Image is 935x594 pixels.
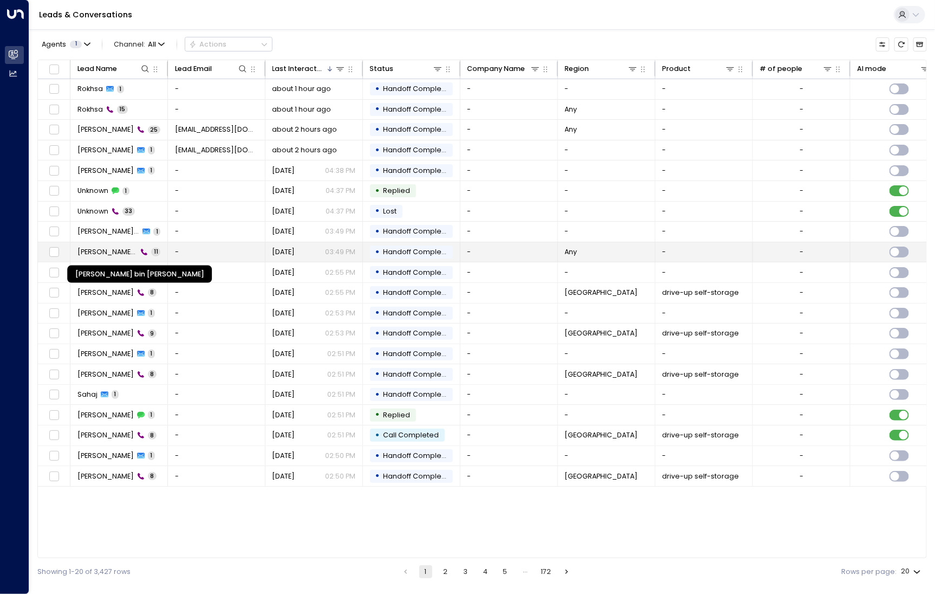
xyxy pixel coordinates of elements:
[77,63,117,75] div: Lead Name
[460,466,558,486] td: -
[558,304,655,324] td: -
[460,283,558,303] td: -
[148,411,155,419] span: 1
[48,287,60,299] span: Toggle select row
[800,84,803,94] div: -
[375,223,380,240] div: •
[48,144,60,157] span: Toggle select row
[460,304,558,324] td: -
[272,308,295,318] span: Yesterday
[168,181,265,201] td: -
[148,330,157,338] span: 9
[383,247,453,256] span: Handoff Completed
[272,125,337,134] span: about 2 hours ago
[383,206,397,216] span: Lost
[460,385,558,405] td: -
[558,385,655,405] td: -
[325,328,355,338] p: 02:53 PM
[800,288,803,298] div: -
[48,63,60,75] span: Toggle select all
[383,288,453,297] span: Handoff Completed
[558,344,655,364] td: -
[663,63,736,75] div: Product
[272,166,295,176] span: Yesterday
[272,349,295,359] span: Yesterday
[48,470,60,482] span: Toggle select row
[327,390,355,399] p: 02:51 PM
[663,472,739,481] span: drive-up self-storage
[800,166,803,176] div: -
[48,225,60,238] span: Toggle select row
[327,370,355,379] p: 02:51 PM
[37,37,94,51] button: Agents1
[800,370,803,379] div: -
[148,166,155,175] span: 1
[419,565,432,578] button: page 1
[272,370,295,379] span: Yesterday
[77,186,108,196] span: Unknown
[800,247,803,257] div: -
[375,162,380,179] div: •
[800,410,803,420] div: -
[77,105,103,114] span: Rokhsa
[655,79,753,99] td: -
[538,565,553,578] button: Go to page 172
[272,268,295,277] span: Yesterday
[48,348,60,360] span: Toggle select row
[48,368,60,380] span: Toggle select row
[558,222,655,242] td: -
[117,105,128,113] span: 15
[272,105,332,114] span: about 1 hour ago
[800,430,803,440] div: -
[48,409,60,422] span: Toggle select row
[168,304,265,324] td: -
[153,228,160,236] span: 1
[77,288,134,298] span: Saj Kirov
[519,565,532,578] div: …
[375,81,380,98] div: •
[558,140,655,160] td: -
[655,385,753,405] td: -
[148,126,160,134] span: 25
[565,430,638,440] span: London
[77,227,140,236] span: Hassan bin Naseer
[655,304,753,324] td: -
[272,390,295,399] span: Yesterday
[460,344,558,364] td: -
[800,451,803,461] div: -
[117,85,124,93] span: 1
[565,370,638,379] span: London
[565,247,577,257] span: Any
[48,104,60,116] span: Toggle select row
[326,186,355,196] p: 04:37 PM
[383,430,439,440] span: Call Completed
[375,386,380,403] div: •
[439,565,452,578] button: Go to page 2
[383,125,453,134] span: Handoff Completed
[375,121,380,138] div: •
[565,105,577,114] span: Any
[858,63,931,75] div: AI mode
[272,186,295,196] span: Yesterday
[558,202,655,222] td: -
[272,472,295,481] span: Yesterday
[122,187,129,195] span: 1
[148,309,155,317] span: 1
[48,185,60,197] span: Toggle select row
[800,328,803,338] div: -
[272,288,295,298] span: Yesterday
[383,84,453,93] span: Handoff Completed
[326,206,355,216] p: 04:37 PM
[168,160,265,180] td: -
[383,390,453,399] span: Handoff Completed
[70,41,82,48] span: 1
[148,451,155,460] span: 1
[479,565,492,578] button: Go to page 4
[175,125,258,134] span: emmanueloax@gmail.com
[168,405,265,425] td: -
[558,262,655,282] td: -
[48,124,60,136] span: Toggle select row
[370,63,394,75] div: Status
[383,166,453,175] span: Handoff Completed
[375,244,380,261] div: •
